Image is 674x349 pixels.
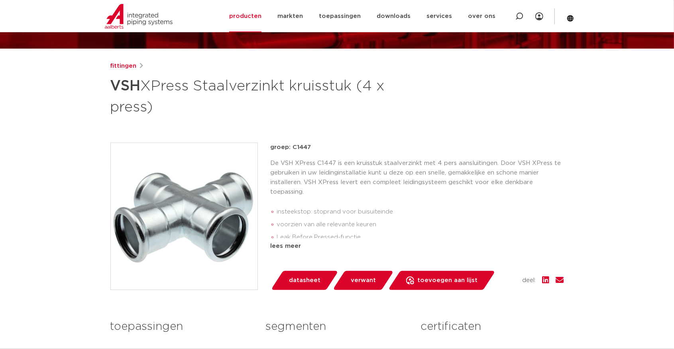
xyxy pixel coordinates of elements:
h3: segmenten [265,319,409,335]
a: datasheet [271,271,338,290]
h1: XPress Staalverzinkt kruisstuk (4 x press) [110,74,410,117]
li: Leak Before Pressed-functie [277,231,564,244]
strong: VSH [110,79,141,93]
span: toevoegen aan lijst [417,274,477,287]
span: datasheet [289,274,320,287]
img: Product Image for VSH XPress Staalverzinkt kruisstuk (4 x press) [111,143,257,290]
p: groep: C1447 [271,143,564,152]
a: verwant [332,271,394,290]
h3: toepassingen [110,319,253,335]
h3: certificaten [421,319,564,335]
li: insteekstop: stoprand voor buisuiteinde [277,206,564,218]
p: De VSH XPress C1447 is een kruisstuk staalverzinkt met 4 pers aansluitingen. Door VSH XPress te g... [271,159,564,197]
a: fittingen [110,61,137,71]
span: verwant [351,274,376,287]
div: lees meer [271,241,564,251]
li: voorzien van alle relevante keuren [277,218,564,231]
span: deel: [523,276,536,285]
